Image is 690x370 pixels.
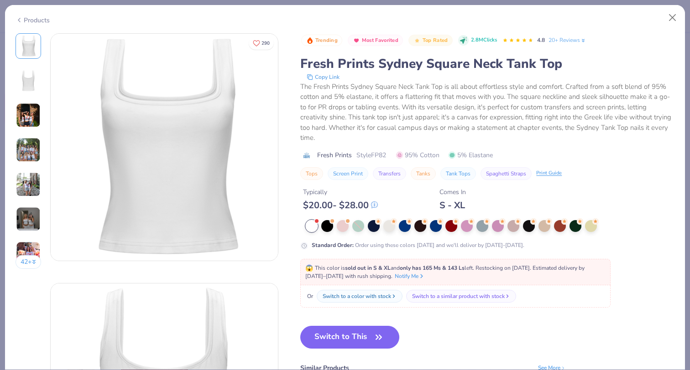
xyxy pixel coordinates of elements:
[16,207,41,231] img: User generated content
[408,35,452,46] button: Badge Button
[312,242,354,249] strong: Standard Order :
[16,255,42,269] button: 42+
[406,290,516,303] button: Switch to a similar product with stock
[303,187,378,197] div: Typically
[300,326,399,349] button: Switch to This
[471,36,497,44] span: 2.8M Clicks
[306,37,314,44] img: Trending sort
[328,167,368,180] button: Screen Print
[373,167,406,180] button: Transfers
[261,41,270,46] span: 290
[315,38,338,43] span: Trending
[400,264,465,272] strong: only has 165 Ms & 143 Ls
[423,38,448,43] span: Top Rated
[317,290,402,303] button: Switch to a color with stock
[301,35,342,46] button: Badge Button
[412,292,505,300] div: Switch to a similar product with stock
[305,264,585,280] span: This color is and left. Restocking on [DATE]. Estimated delivery by [DATE]–[DATE] with rush shipp...
[300,82,674,143] div: The Fresh Prints Sydney Square Neck Tank Top is all about effortless style and comfort. Crafted f...
[317,150,352,160] span: Fresh Prints
[395,272,425,280] button: Notify Me
[396,150,439,160] span: 95% Cotton
[439,187,466,197] div: Comes In
[348,35,403,46] button: Badge Button
[16,103,41,128] img: User generated content
[449,150,493,160] span: 5% Elastane
[439,200,466,211] div: S - XL
[16,172,41,197] img: User generated content
[300,167,323,180] button: Tops
[536,170,562,177] div: Print Guide
[502,33,533,48] div: 4.8 Stars
[362,38,398,43] span: Most Favorited
[16,138,41,162] img: User generated content
[312,241,524,249] div: Order using these colors [DATE] and we'll deliver by [DATE]-[DATE].
[304,72,342,82] button: copy to clipboard
[305,292,313,300] span: Or
[537,36,545,44] span: 4.8
[17,35,39,57] img: Front
[249,36,274,50] button: Like
[16,15,50,25] div: Products
[17,70,39,92] img: Back
[356,150,386,160] span: Style FP82
[413,37,421,44] img: Top Rated sort
[481,167,532,180] button: Spaghetti Straps
[323,292,391,300] div: Switch to a color with stock
[51,34,278,261] img: Front
[440,167,476,180] button: Tank Tops
[300,55,674,72] div: Fresh Prints Sydney Square Neck Tank Top
[549,36,586,44] a: 20+ Reviews
[303,200,378,211] div: $ 20.00 - $ 28.00
[345,264,391,272] strong: sold out in S & XL
[300,152,313,159] img: brand logo
[305,264,313,272] span: 😱
[353,37,360,44] img: Most Favorited sort
[664,9,681,26] button: Close
[16,242,41,266] img: User generated content
[411,167,436,180] button: Tanks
